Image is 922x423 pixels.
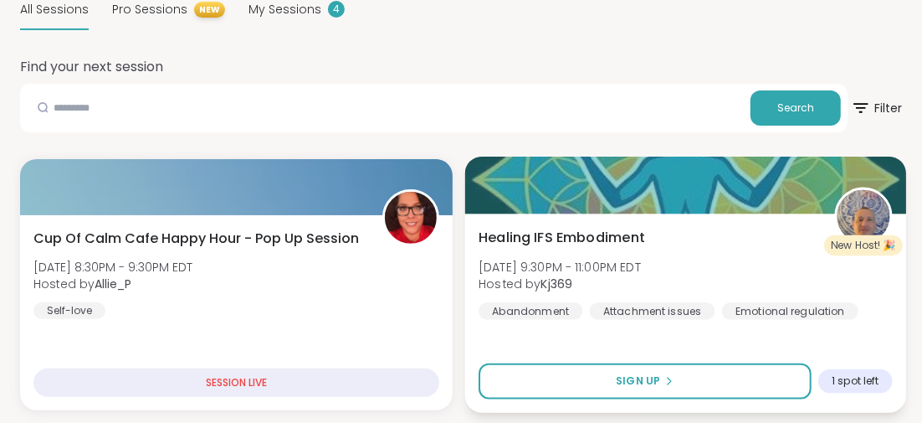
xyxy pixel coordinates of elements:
div: Emotional regulation [722,302,858,319]
span: Filter [851,88,902,128]
b: Kj369 [541,276,573,292]
span: [DATE] 9:30PM - 11:00PM EDT [479,258,641,275]
span: Hosted by [479,276,641,292]
img: Allie_P [385,192,437,244]
div: SESSION LIVE [33,369,439,397]
span: My Sessions [248,1,321,18]
span: Hosted by [33,276,192,292]
span: Cup Of Calm Cafe Happy Hour - Pop Up Session [33,229,359,249]
span: Pro Sessions [112,1,187,18]
b: Allie_P [95,276,131,292]
button: Sign Up [479,364,812,400]
span: Search [777,101,814,116]
span: Healing IFS Embodiment [479,227,645,247]
span: All Sessions [20,1,89,18]
button: Filter [851,84,902,132]
div: New Host! 🎉 [824,235,903,255]
span: Sign Up [616,374,660,389]
span: NEW [194,2,225,18]
span: 1 spot left [832,374,878,388]
img: Kj369 [837,190,890,243]
div: 4 [328,1,345,18]
div: Attachment issues [590,302,715,319]
span: [DATE] 8:30PM - 9:30PM EDT [33,259,192,276]
button: Search [750,90,841,126]
div: Abandonment [479,302,582,319]
h2: Find your next session [20,57,163,77]
div: Self-love [33,302,105,319]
